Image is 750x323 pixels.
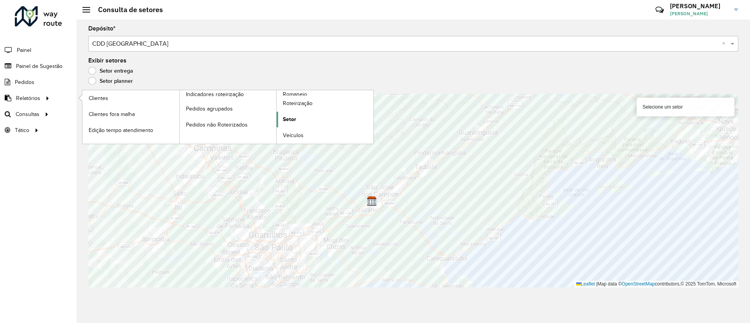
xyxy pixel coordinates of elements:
span: Veículos [283,131,304,139]
span: Pedidos agrupados [186,105,233,113]
span: [PERSON_NAME] [670,10,729,17]
span: Tático [15,126,29,134]
a: Veículos [277,128,373,143]
h2: Consulta de setores [90,5,163,14]
div: Críticas? Dúvidas? Elogios? Sugestões? Entre em contato conosco! [562,2,644,23]
span: Edição tempo atendimento [89,126,153,134]
a: Roteirização [277,96,373,111]
span: Romaneio [283,90,307,98]
span: Roteirização [283,99,312,107]
span: | [596,281,597,287]
h3: [PERSON_NAME] [670,2,729,10]
a: OpenStreetMap [622,281,655,287]
span: Consultas [16,110,39,118]
span: Clientes [89,94,108,102]
a: Edição tempo atendimento [82,122,179,138]
a: Romaneio [180,90,374,144]
span: Clientes fora malha [89,110,135,118]
span: Relatórios [16,94,40,102]
span: Painel [17,46,31,54]
a: Setor [277,112,373,127]
span: Setor [283,115,296,123]
a: Clientes [82,90,179,106]
span: Indicadores roteirização [186,90,244,98]
a: Leaflet [576,281,595,287]
a: Pedidos não Roteirizados [180,117,277,132]
span: Pedidos não Roteirizados [186,121,248,129]
label: Depósito [88,24,116,33]
a: Pedidos agrupados [180,101,277,116]
label: Setor planner [88,77,133,85]
a: Indicadores roteirização [82,90,277,144]
a: Clientes fora malha [82,106,179,122]
label: Exibir setores [88,56,127,65]
div: Map data © contributors,© 2025 TomTom, Microsoft [574,281,738,287]
span: Painel de Sugestão [16,62,62,70]
a: Contato Rápido [651,2,668,18]
span: Clear all [722,39,729,48]
label: Setor entrega [88,67,133,75]
span: Pedidos [15,78,34,86]
div: Selecione um setor [637,98,734,116]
